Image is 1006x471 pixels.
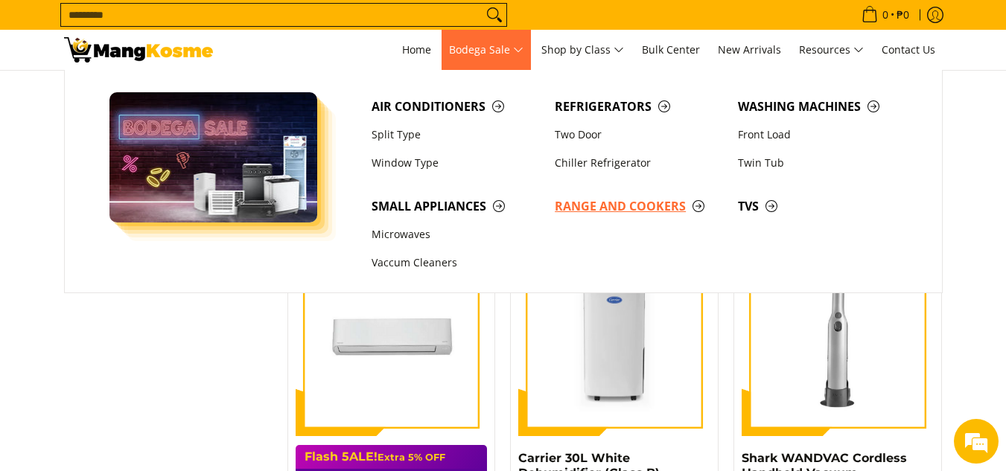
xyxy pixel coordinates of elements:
[710,30,789,70] a: New Arrivals
[541,41,624,60] span: Shop by Class
[364,192,547,220] a: Small Appliances
[730,149,914,177] a: Twin Tub
[730,121,914,149] a: Front Load
[718,42,781,57] span: New Arrivals
[799,41,864,60] span: Resources
[364,149,547,177] a: Window Type
[642,42,700,57] span: Bulk Center
[738,97,906,116] span: Washing Machines
[364,92,547,121] a: Air Conditioners
[483,4,506,26] button: Search
[372,97,540,116] span: Air Conditioners
[894,10,911,20] span: ₱0
[244,7,280,43] div: Minimize live chat window
[64,37,213,63] img: Bodega Sale l Mang Kosme: Cost-Efficient &amp; Quality Home Appliances
[109,92,318,222] img: Bodega Sale
[742,244,934,436] img: shark-wandvac-handheld-vacuum-premium-full-view-mang-kosme
[555,197,723,216] span: Range and Cookers
[442,30,531,70] a: Bodega Sale
[738,197,906,216] span: TVs
[77,83,250,103] div: Chat with us now
[364,220,547,249] a: Microwaves
[518,244,710,436] img: Carrier 30L White Dehumidifier (Class B)
[364,121,547,149] a: Split Type
[364,249,547,278] a: Vaccum Cleaners
[882,42,935,57] span: Contact Us
[395,30,439,70] a: Home
[792,30,871,70] a: Resources
[449,41,523,60] span: Bodega Sale
[555,97,723,116] span: Refrigerators
[402,42,431,57] span: Home
[547,121,730,149] a: Two Door
[874,30,943,70] a: Contact Us
[730,92,914,121] a: Washing Machines
[634,30,707,70] a: Bulk Center
[228,30,943,70] nav: Main Menu
[296,244,488,436] img: Toshiba 1 HP New Model Split-Type Inverter Air Conditioner (Class A)
[730,192,914,220] a: TVs
[372,197,540,216] span: Small Appliances
[547,192,730,220] a: Range and Cookers
[7,313,284,365] textarea: Type your message and hit 'Enter'
[857,7,914,23] span: •
[547,149,730,177] a: Chiller Refrigerator
[86,141,206,291] span: We're online!
[880,10,891,20] span: 0
[547,92,730,121] a: Refrigerators
[534,30,631,70] a: Shop by Class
